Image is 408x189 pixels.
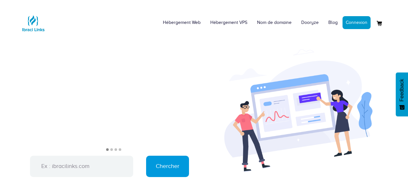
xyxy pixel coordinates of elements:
span: Feedback [399,79,405,101]
button: Feedback - Afficher l’enquête [396,72,408,116]
a: Dooryze [296,13,323,32]
a: Logo Ibraci Links [20,5,46,36]
a: Connexion [343,16,371,29]
input: Chercher [146,156,189,177]
a: Hébergement VPS [205,13,252,32]
a: Hébergement Web [158,13,205,32]
img: Logo Ibraci Links [20,10,46,36]
a: Blog [323,13,343,32]
a: Nom de domaine [252,13,296,32]
input: Ex : ibracilinks.com [30,156,133,177]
